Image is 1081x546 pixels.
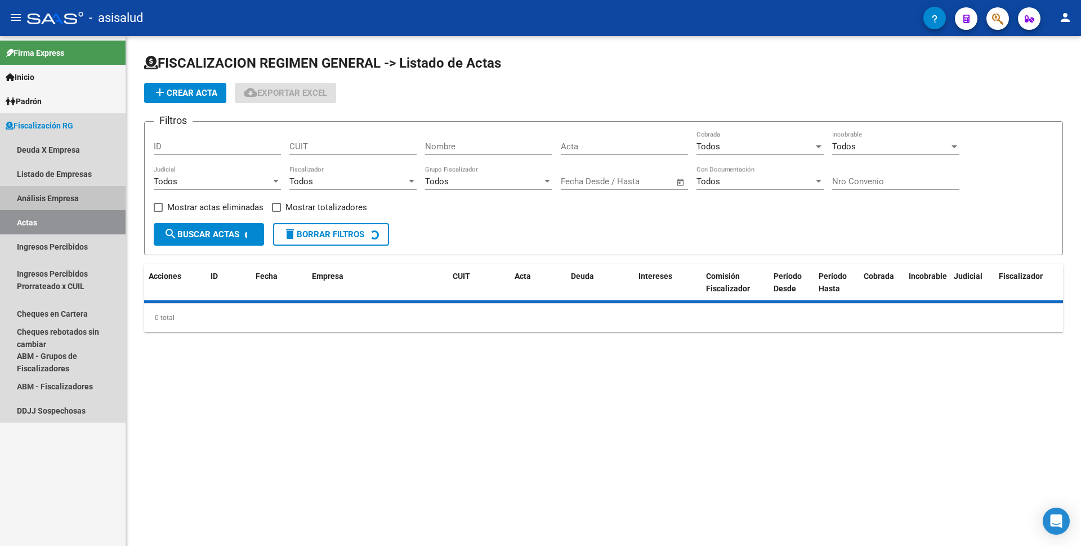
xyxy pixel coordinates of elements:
[696,141,720,152] span: Todos
[949,264,994,301] datatable-header-cell: Judicial
[994,264,1079,301] datatable-header-cell: Fiscalizador
[515,272,531,281] span: Acta
[154,223,264,246] button: Buscar Actas
[510,264,566,301] datatable-header-cell: Acta
[453,272,470,281] span: CUIT
[283,227,297,241] mat-icon: delete
[244,86,257,99] mat-icon: cloud_download
[814,264,859,301] datatable-header-cell: Período Hasta
[859,264,904,301] datatable-header-cell: Cobrada
[999,272,1043,281] span: Fiscalizador
[235,83,336,103] button: Exportar EXCEL
[144,304,1063,332] div: 0 total
[273,223,389,246] button: Borrar Filtros
[154,113,193,128] h3: Filtros
[164,229,239,239] span: Buscar Actas
[154,176,177,187] span: Todos
[448,264,510,301] datatable-header-cell: CUIT
[832,141,856,152] span: Todos
[702,264,769,301] datatable-header-cell: Comisión Fiscalizador
[206,264,251,301] datatable-header-cell: ID
[819,272,847,294] span: Período Hasta
[289,176,313,187] span: Todos
[634,264,702,301] datatable-header-cell: Intereses
[211,272,218,281] span: ID
[312,272,343,281] span: Empresa
[144,264,206,301] datatable-header-cell: Acciones
[307,264,448,301] datatable-header-cell: Empresa
[904,264,949,301] datatable-header-cell: Incobrable
[6,119,73,132] span: Fiscalización RG
[954,272,982,281] span: Judicial
[256,272,278,281] span: Fecha
[283,229,364,239] span: Borrar Filtros
[244,88,327,98] span: Exportar EXCEL
[167,201,263,214] span: Mostrar actas eliminadas
[571,272,594,281] span: Deuda
[425,176,449,187] span: Todos
[561,176,606,187] input: Fecha inicio
[769,264,814,301] datatable-header-cell: Período Desde
[566,264,634,301] datatable-header-cell: Deuda
[144,55,501,71] span: FISCALIZACION REGIMEN GENERAL -> Listado de Actas
[706,272,750,294] span: Comisión Fiscalizador
[164,227,177,241] mat-icon: search
[153,88,217,98] span: Crear Acta
[1043,508,1070,535] div: Open Intercom Messenger
[9,11,23,24] mat-icon: menu
[6,95,42,108] span: Padrón
[696,176,720,187] span: Todos
[638,272,672,281] span: Intereses
[6,71,34,83] span: Inicio
[774,272,802,294] span: Período Desde
[285,201,367,214] span: Mostrar totalizadores
[251,264,307,301] datatable-header-cell: Fecha
[153,86,167,99] mat-icon: add
[144,83,226,103] button: Crear Acta
[864,272,894,281] span: Cobrada
[89,6,143,30] span: - asisalud
[149,272,181,281] span: Acciones
[674,176,687,189] button: Open calendar
[1058,11,1072,24] mat-icon: person
[6,47,64,59] span: Firma Express
[909,272,947,281] span: Incobrable
[617,176,671,187] input: Fecha fin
